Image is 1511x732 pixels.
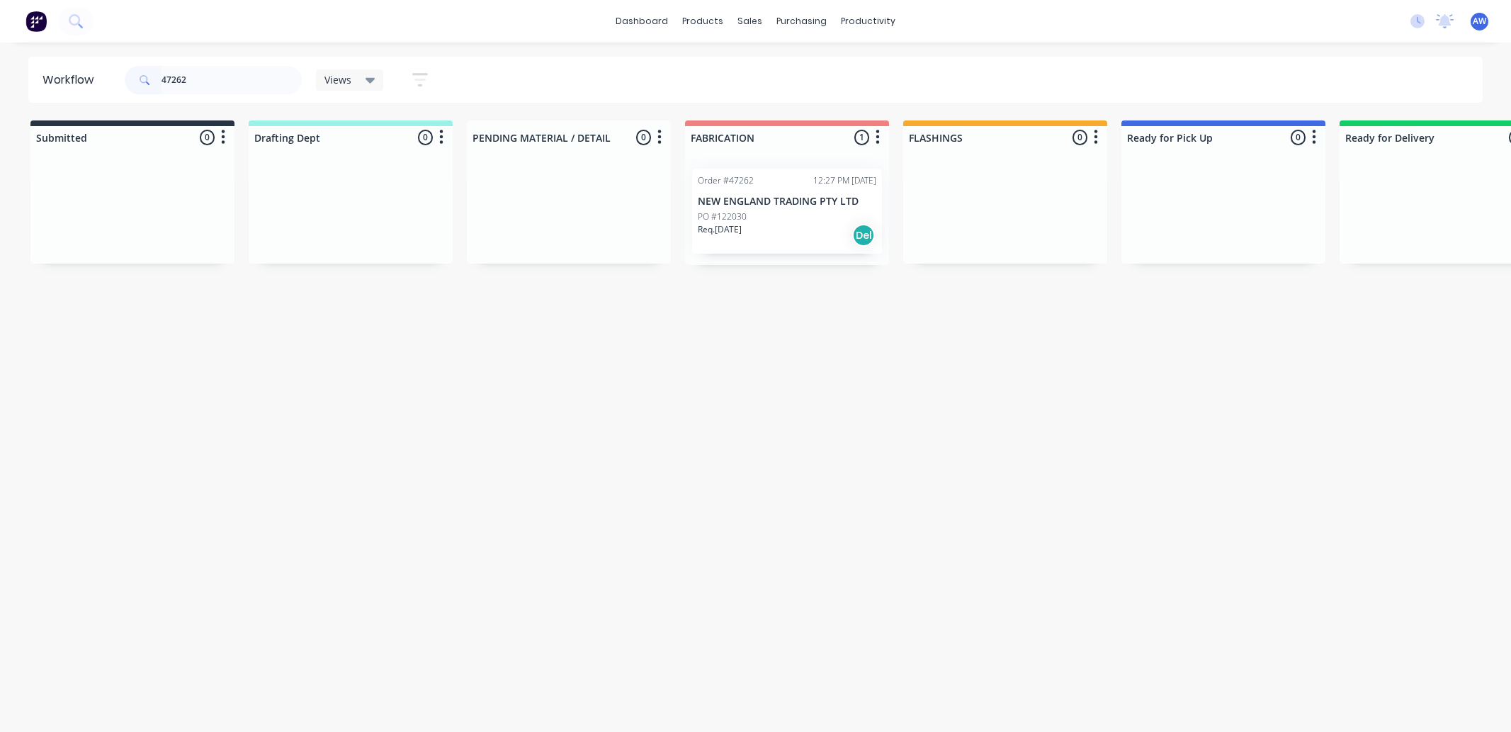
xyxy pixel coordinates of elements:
span: Views [324,72,351,87]
div: productivity [834,11,902,32]
p: Req. [DATE] [698,223,742,236]
div: Order #4726212:27 PM [DATE]NEW ENGLAND TRADING PTY LTDPO #122030Req.[DATE]Del [692,169,882,254]
div: Workflow [43,72,101,89]
div: 12:27 PM [DATE] [813,174,876,187]
img: Factory [26,11,47,32]
div: sales [730,11,769,32]
p: NEW ENGLAND TRADING PTY LTD [698,196,876,208]
div: Order #47262 [698,174,754,187]
div: Del [852,224,875,247]
div: products [675,11,730,32]
div: purchasing [769,11,834,32]
a: dashboard [609,11,675,32]
span: AW [1473,15,1486,28]
p: PO #122030 [698,210,747,223]
input: Search for orders... [162,66,302,94]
